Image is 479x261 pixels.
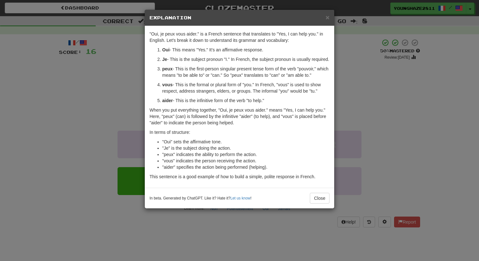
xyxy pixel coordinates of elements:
p: When you put everything together, "Oui, je peux vous aider." means "Yes, I can help you." Here, "... [150,107,329,126]
strong: Oui [162,47,169,52]
h5: Explanation [150,15,329,21]
a: Let us know [230,196,250,200]
li: "Je" is the subject doing the action. [162,145,329,151]
li: "aider" specifies the action being performed (helping). [162,164,329,170]
strong: peux [162,66,173,71]
li: "peux" indicates the ability to perform the action. [162,151,329,158]
strong: Je [162,57,167,62]
p: This sentence is a good example of how to build a simple, polite response in French. [150,173,329,180]
li: "vous" indicates the person receiving the action. [162,158,329,164]
strong: vous [162,82,173,87]
p: - This is the subject pronoun "I." In French, the subject pronoun is usually required. [162,56,329,62]
p: - This means "Yes." It's an affirmative response. [162,47,329,53]
p: - This is the infinitive form of the verb "to help." [162,97,329,104]
small: In beta. Generated by ChatGPT. Like it? Hate it? ! [150,196,252,201]
li: "Oui" sets the affirmative tone. [162,139,329,145]
p: - This is the first-person singular present tense form of the verb "pouvoir," which means "to be ... [162,66,329,78]
p: - This is the formal or plural form of "you." In French, "vous" is used to show respect, address ... [162,82,329,94]
button: Close [310,193,329,204]
p: In terms of structure: [150,129,329,135]
span: × [326,14,329,21]
button: Close [326,14,329,21]
strong: aider [162,98,173,103]
p: "Oui, je peux vous aider." is a French sentence that translates to "Yes, I can help you." in Engl... [150,31,329,43]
